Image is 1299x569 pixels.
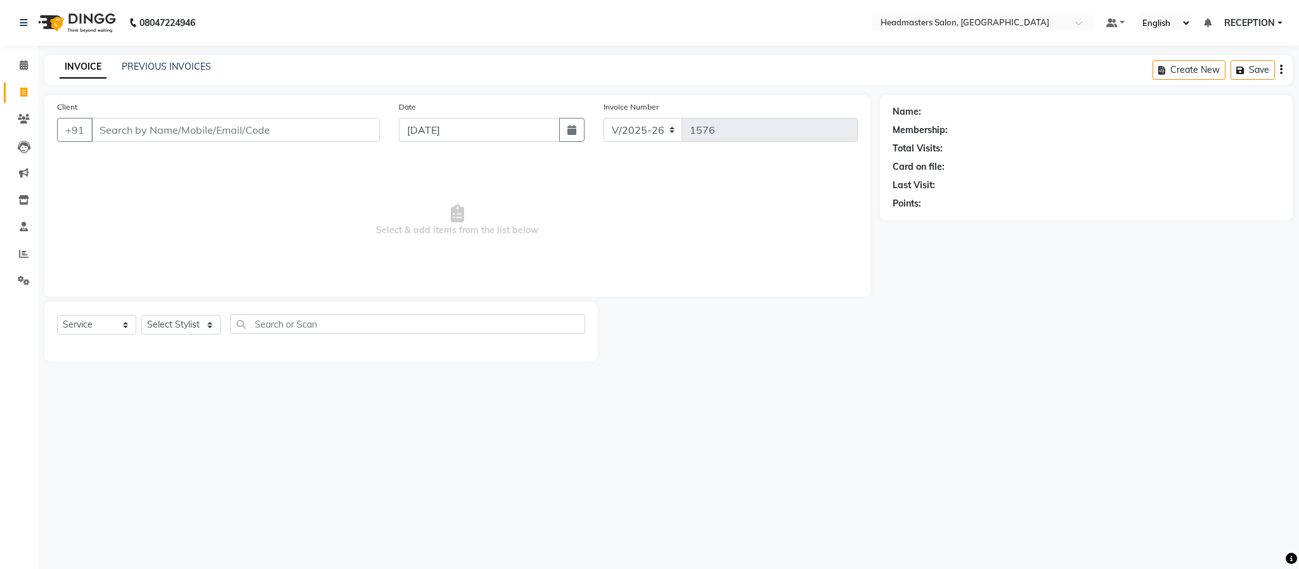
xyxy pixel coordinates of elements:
input: Search or Scan [230,314,585,334]
button: +91 [57,118,93,142]
b: 08047224946 [139,5,195,41]
span: Select & add items from the list below [57,157,858,284]
input: Search by Name/Mobile/Email/Code [91,118,380,142]
button: Create New [1153,60,1225,80]
label: Client [57,101,77,113]
label: Date [399,101,416,113]
label: Invoice Number [604,101,659,113]
div: Points: [893,197,921,210]
div: Membership: [893,124,948,137]
img: logo [32,5,119,41]
button: Save [1231,60,1275,80]
div: Card on file: [893,160,945,174]
span: RECEPTION [1224,16,1275,30]
div: Name: [893,105,921,118]
div: Total Visits: [893,142,943,155]
div: Last Visit: [893,179,935,192]
a: PREVIOUS INVOICES [122,61,211,72]
a: INVOICE [60,56,107,79]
